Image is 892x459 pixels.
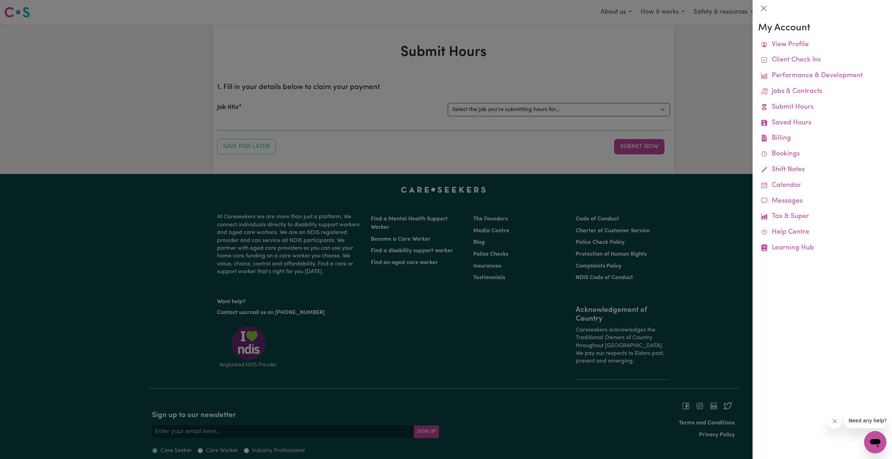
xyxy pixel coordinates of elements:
a: Saved Hours [758,115,886,131]
a: Tax & Super [758,209,886,225]
button: Close [758,3,769,14]
a: Shift Notes [758,162,886,178]
a: Performance & Development [758,68,886,84]
h3: My Account [758,22,886,34]
a: Bookings [758,146,886,162]
iframe: Button to launch messaging window [864,431,886,453]
a: Submit Hours [758,100,886,115]
a: View Profile [758,37,886,53]
a: Jobs & Contracts [758,84,886,100]
a: Help Centre [758,225,886,240]
a: Messages [758,194,886,209]
a: Billing [758,131,886,146]
a: Calendar [758,178,886,194]
a: Learning Hub [758,240,886,256]
iframe: Message from company [844,413,886,428]
iframe: Close message [828,414,842,428]
span: Need any help? [4,5,42,10]
a: Client Check Ins [758,52,886,68]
